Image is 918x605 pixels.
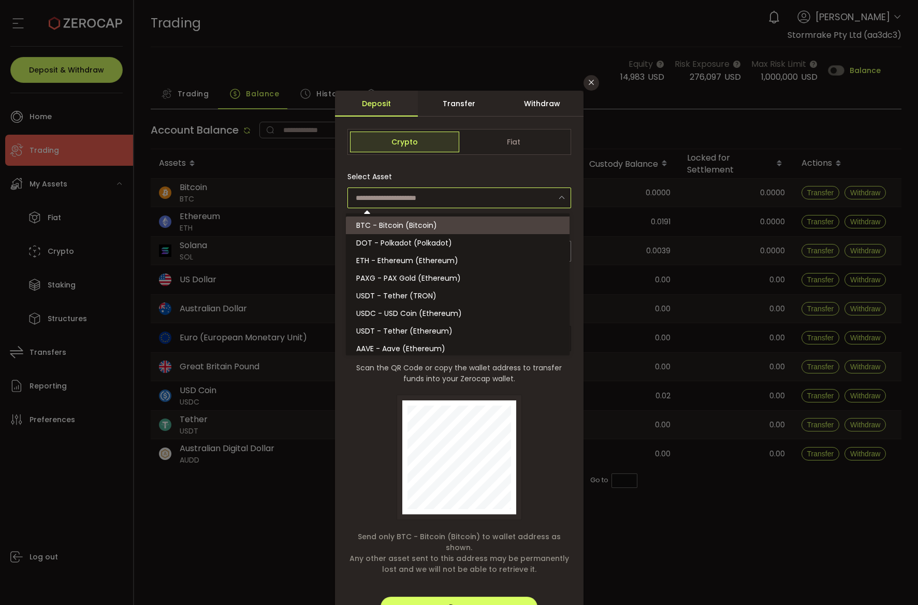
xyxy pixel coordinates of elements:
[356,273,461,283] span: PAXG - PAX Gold (Ethereum)
[347,171,398,182] label: Select Asset
[418,91,501,117] div: Transfer
[356,343,445,354] span: AAVE - Aave (Ethereum)
[356,220,437,231] span: BTC - Bitcoin (Bitcoin)
[584,75,599,91] button: Close
[347,363,571,384] span: Scan the QR Code or copy the wallet address to transfer funds into your Zerocap wallet.
[356,255,458,266] span: ETH - Ethereum (Ethereum)
[356,326,453,336] span: USDT - Tether (Ethereum)
[335,91,418,117] div: Deposit
[866,555,918,605] iframe: Chat Widget
[356,308,462,319] span: USDC - USD Coin (Ethereum)
[350,132,459,152] span: Crypto
[347,531,571,553] span: Send only BTC - Bitcoin (Bitcoin) to wallet address as shown.
[356,291,436,301] span: USDT - Tether (TRON)
[356,238,452,248] span: DOT - Polkadot (Polkadot)
[459,132,569,152] span: Fiat
[501,91,584,117] div: Withdraw
[347,553,571,575] span: Any other asset sent to this address may be permanently lost and we will not be able to retrieve it.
